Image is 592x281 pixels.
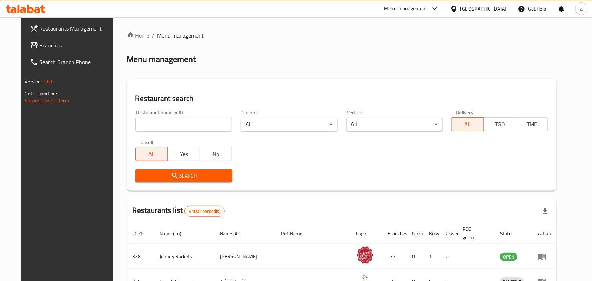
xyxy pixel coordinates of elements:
[135,118,232,132] input: Search for restaurant name or ID..
[455,119,481,129] span: All
[25,77,42,86] span: Version:
[538,252,551,261] div: Menu
[537,203,554,220] div: Export file
[407,244,424,269] td: 0
[214,244,275,269] td: [PERSON_NAME]
[127,244,154,269] td: 328
[281,229,311,238] span: Ref. Name
[351,223,382,244] th: Logo
[152,31,155,40] li: /
[40,58,115,66] span: Search Branch Phone
[456,110,474,115] label: Delivery
[140,140,153,145] label: Upsell
[133,205,225,217] h2: Restaurants list
[25,89,57,98] span: Get support on:
[127,54,196,65] h2: Menu management
[167,147,200,161] button: Yes
[170,149,197,159] span: Yes
[203,149,229,159] span: No
[382,244,407,269] td: 37
[24,20,120,37] a: Restaurants Management
[424,223,440,244] th: Busy
[346,118,443,132] div: All
[24,37,120,54] a: Branches
[135,147,168,161] button: All
[135,93,549,104] h2: Restaurant search
[241,118,337,132] div: All
[139,149,165,159] span: All
[440,244,457,269] td: 0
[25,96,69,105] a: Support.OpsPlatform
[384,5,428,13] div: Menu-management
[133,229,146,238] span: ID
[154,244,215,269] td: Johnny Rockets
[184,206,225,217] div: Total records count
[127,31,149,40] a: Home
[43,77,54,86] span: 1.0.0
[463,225,486,242] span: POS group
[157,31,204,40] span: Menu management
[440,223,457,244] th: Closed
[484,117,516,131] button: TGO
[500,229,523,238] span: Status
[580,5,583,13] span: a
[407,223,424,244] th: Open
[500,253,517,261] span: OPEN
[424,244,440,269] td: 1
[356,246,374,264] img: Johnny Rockets
[220,229,250,238] span: Name (Ar)
[200,147,232,161] button: No
[160,229,191,238] span: Name (En)
[460,5,507,13] div: [GEOGRAPHIC_DATA]
[516,117,549,131] button: TMP
[382,223,407,244] th: Branches
[487,119,513,129] span: TGO
[127,31,557,40] nav: breadcrumb
[141,172,227,180] span: Search
[451,117,484,131] button: All
[40,24,115,33] span: Restaurants Management
[24,54,120,71] a: Search Branch Phone
[532,223,557,244] th: Action
[40,41,115,49] span: Branches
[185,208,224,215] span: 41001 record(s)
[519,119,546,129] span: TMP
[135,169,232,182] button: Search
